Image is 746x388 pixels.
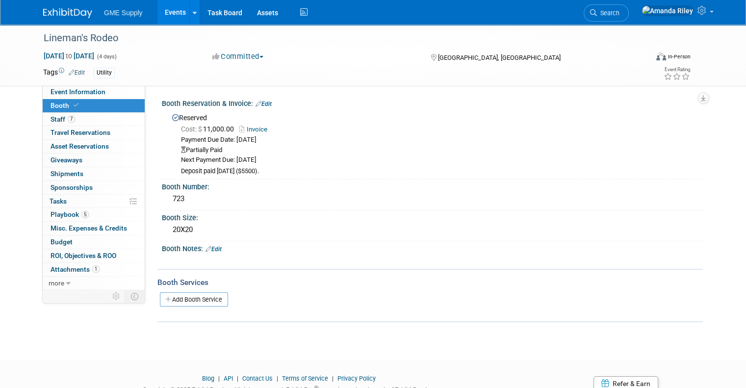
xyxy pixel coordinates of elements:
[43,154,145,167] a: Giveaways
[181,125,203,133] span: Cost: $
[206,246,222,253] a: Edit
[157,277,703,288] div: Booth Services
[162,210,703,223] div: Booth Size:
[43,277,145,290] a: more
[51,102,80,109] span: Booth
[169,222,695,237] div: 20X20
[162,180,703,192] div: Booth Number:
[69,69,85,76] a: Edit
[43,195,145,208] a: Tasks
[51,265,100,273] span: Attachments
[51,115,75,123] span: Staff
[51,224,127,232] span: Misc. Expenses & Credits
[51,238,73,246] span: Budget
[51,210,89,218] span: Playbook
[337,375,376,382] a: Privacy Policy
[162,241,703,254] div: Booth Notes:
[181,167,695,176] div: Deposit paid [DATE] ($5500).
[40,29,636,47] div: Lineman's Rodeo
[656,52,666,60] img: Format-Inperson.png
[595,51,691,66] div: Event Format
[104,9,143,17] span: GME Supply
[64,52,74,60] span: to
[51,156,82,164] span: Giveaways
[169,110,695,176] div: Reserved
[43,85,145,99] a: Event Information
[181,135,695,145] div: Payment Due Date: [DATE]
[108,290,125,303] td: Personalize Event Tab Strip
[282,375,328,382] a: Terms of Service
[274,375,281,382] span: |
[43,167,145,181] a: Shipments
[43,99,145,112] a: Booth
[43,181,145,194] a: Sponsorships
[256,101,272,107] a: Edit
[597,9,619,17] span: Search
[668,53,691,60] div: In-Person
[584,4,629,22] a: Search
[224,375,233,382] a: API
[51,170,83,178] span: Shipments
[181,125,238,133] span: 11,000.00
[50,197,67,205] span: Tasks
[96,53,117,60] span: (4 days)
[74,103,78,108] i: Booth reservation complete
[43,113,145,126] a: Staff7
[94,68,115,78] div: Utility
[51,183,93,191] span: Sponsorships
[160,292,228,307] a: Add Booth Service
[162,96,703,109] div: Booth Reservation & Invoice:
[234,375,241,382] span: |
[92,265,100,273] span: 1
[43,140,145,153] a: Asset Reservations
[209,52,267,62] button: Committed
[43,222,145,235] a: Misc. Expenses & Credits
[51,252,116,259] span: ROI, Objectives & ROO
[43,235,145,249] a: Budget
[51,129,110,136] span: Travel Reservations
[49,279,64,287] span: more
[242,375,273,382] a: Contact Us
[43,263,145,276] a: Attachments1
[330,375,336,382] span: |
[125,290,145,303] td: Toggle Event Tabs
[216,375,222,382] span: |
[43,67,85,78] td: Tags
[43,208,145,221] a: Playbook5
[239,126,272,133] a: Invoice
[43,249,145,262] a: ROI, Objectives & ROO
[181,155,695,165] div: Next Payment Due: [DATE]
[202,375,214,382] a: Blog
[51,88,105,96] span: Event Information
[181,146,695,155] div: Partially Paid
[664,67,690,72] div: Event Rating
[43,52,95,60] span: [DATE] [DATE]
[642,5,694,16] img: Amanda Riley
[169,191,695,207] div: 723
[43,8,92,18] img: ExhibitDay
[68,115,75,123] span: 7
[81,211,89,218] span: 5
[51,142,109,150] span: Asset Reservations
[43,126,145,139] a: Travel Reservations
[438,54,561,61] span: [GEOGRAPHIC_DATA], [GEOGRAPHIC_DATA]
